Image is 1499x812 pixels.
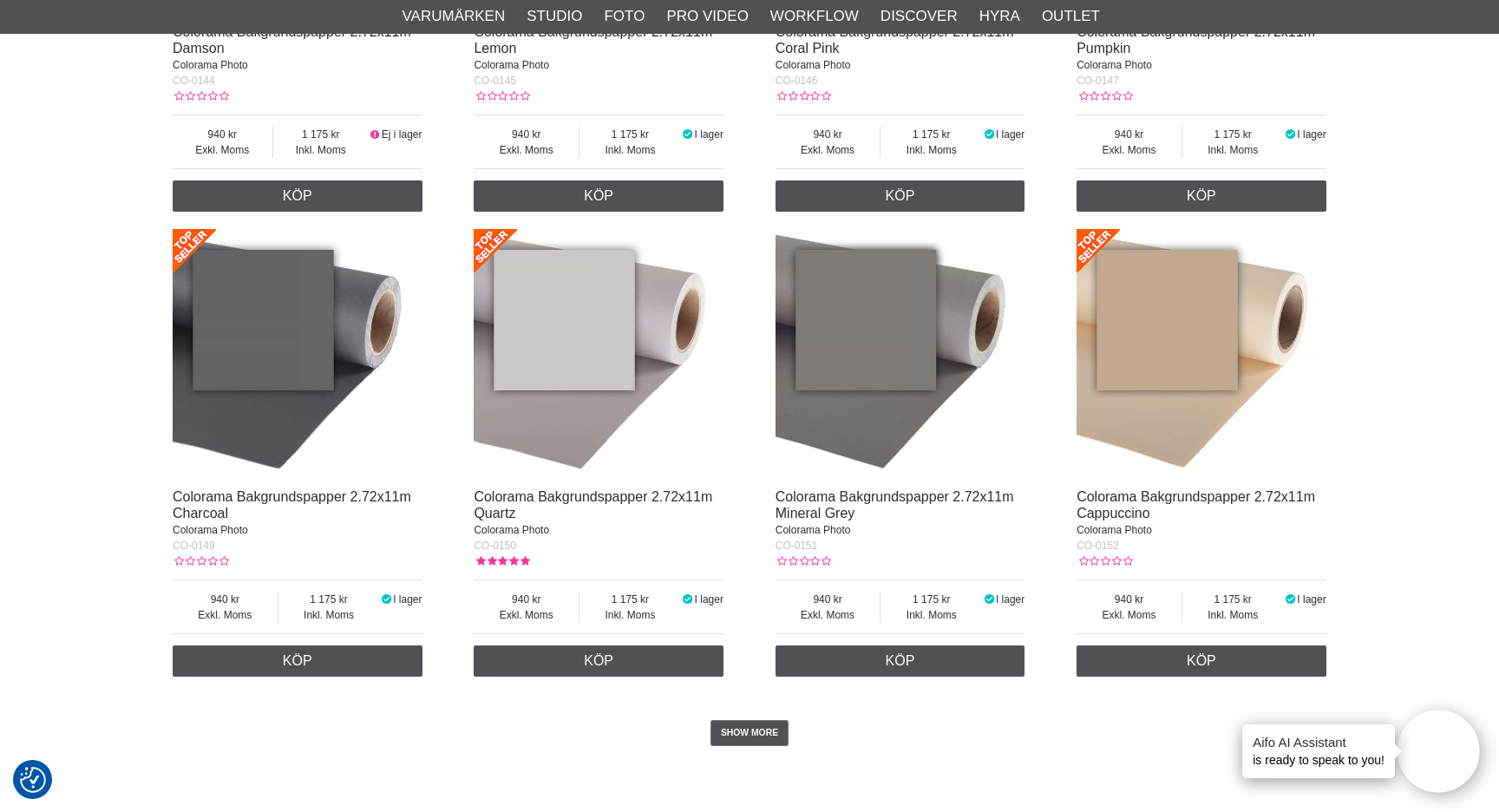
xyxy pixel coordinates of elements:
span: CO-0145 [474,75,516,87]
a: Colorama Bakgrundspapper 2.72x11m Pumpkin [1077,24,1315,56]
span: I lager [695,128,723,141]
a: Workflow [770,5,859,28]
span: CO-0144 [173,75,215,87]
span: Exkl. Moms [474,142,579,158]
span: Exkl. Moms [776,142,880,158]
span: Exkl. Moms [1077,142,1182,158]
a: Köp [173,645,422,677]
a: Colorama Bakgrundspapper 2.72x11m Charcoal [173,489,411,521]
span: 940 [1077,592,1182,607]
a: Colorama Bakgrundspapper 2.72x11m Damson [173,24,411,56]
i: I lager [681,128,695,141]
a: Köp [776,180,1025,212]
div: Kundbetyg: 0 [1077,553,1132,569]
div: Kundbetyg: 0 [474,88,529,104]
span: Colorama Photo [173,524,248,536]
span: I lager [1297,593,1326,606]
a: Köp [474,645,723,677]
span: 1 175 [278,592,380,607]
span: 940 [173,127,272,142]
span: Inkl. Moms [880,142,982,158]
a: Studio [527,5,582,28]
img: Colorama Bakgrundspapper 2.72x11m Cappuccino [1077,229,1326,479]
div: Kundbetyg: 0 [173,88,228,104]
a: Köp [474,180,723,212]
span: Inkl. Moms [579,607,681,623]
a: Köp [776,645,1025,677]
span: Colorama Photo [474,59,549,71]
span: CO-0146 [776,75,818,87]
span: Ej i lager [382,128,422,141]
span: Colorama Photo [173,59,248,71]
h4: Aifo AI Assistant [1253,733,1384,751]
span: 940 [776,592,880,607]
a: Köp [1077,645,1326,677]
span: Inkl. Moms [273,142,370,158]
a: Köp [173,180,422,212]
span: 1 175 [579,127,681,142]
span: Inkl. Moms [880,607,982,623]
span: I lager [393,593,422,606]
span: 940 [173,592,278,607]
i: Ej i lager [369,128,382,141]
span: CO-0147 [1077,75,1119,87]
span: Colorama Photo [776,59,851,71]
div: Kundbetyg: 0 [776,553,831,569]
span: Inkl. Moms [1182,142,1284,158]
i: I lager [1284,593,1298,606]
span: 1 175 [880,127,982,142]
span: 1 175 [1182,592,1284,607]
i: I lager [681,593,695,606]
span: Exkl. Moms [474,607,579,623]
i: I lager [379,593,393,606]
div: Kundbetyg: 0 [776,88,831,104]
div: Kundbetyg: 5.00 [474,553,529,569]
a: Varumärken [403,5,506,28]
span: 940 [474,127,579,142]
img: Colorama Bakgrundspapper 2.72x11m Quartz [474,229,723,479]
a: Outlet [1042,5,1100,28]
a: Colorama Bakgrundspapper 2.72x11m Mineral Grey [776,489,1014,521]
span: Inkl. Moms [1182,607,1284,623]
span: Inkl. Moms [579,142,681,158]
span: I lager [996,128,1024,141]
a: Pro Video [666,5,748,28]
a: Discover [880,5,958,28]
div: Kundbetyg: 0 [1077,88,1132,104]
button: Samtyckesinställningar [20,764,46,796]
span: Exkl. Moms [173,142,272,158]
span: 1 175 [273,127,370,142]
i: I lager [982,128,996,141]
div: is ready to speak to you! [1242,724,1395,778]
span: 1 175 [579,592,681,607]
a: Colorama Bakgrundspapper 2.72x11m Lemon [474,24,712,56]
span: CO-0151 [776,540,818,552]
span: 940 [776,127,880,142]
i: I lager [1284,128,1298,141]
a: Foto [604,5,645,28]
a: Köp [1077,180,1326,212]
a: Colorama Bakgrundspapper 2.72x11m Coral Pink [776,24,1014,56]
i: I lager [982,593,996,606]
span: CO-0149 [173,540,215,552]
span: CO-0150 [474,540,516,552]
span: Exkl. Moms [173,607,278,623]
span: I lager [996,593,1024,606]
span: I lager [695,593,723,606]
span: Colorama Photo [1077,524,1152,536]
span: 1 175 [880,592,982,607]
span: Colorama Photo [474,524,549,536]
a: Colorama Bakgrundspapper 2.72x11m Cappuccino [1077,489,1315,521]
a: Hyra [979,5,1020,28]
a: Colorama Bakgrundspapper 2.72x11m Quartz [474,489,712,521]
span: I lager [1297,128,1326,141]
span: Colorama Photo [776,524,851,536]
img: Colorama Bakgrundspapper 2.72x11m Charcoal [173,229,422,479]
div: Kundbetyg: 0 [173,553,228,569]
span: Colorama Photo [1077,59,1152,71]
img: Colorama Bakgrundspapper 2.72x11m Mineral Grey [776,229,1025,479]
a: SHOW MORE [710,720,789,746]
span: CO-0152 [1077,540,1119,552]
span: Exkl. Moms [776,607,880,623]
span: Exkl. Moms [1077,607,1182,623]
